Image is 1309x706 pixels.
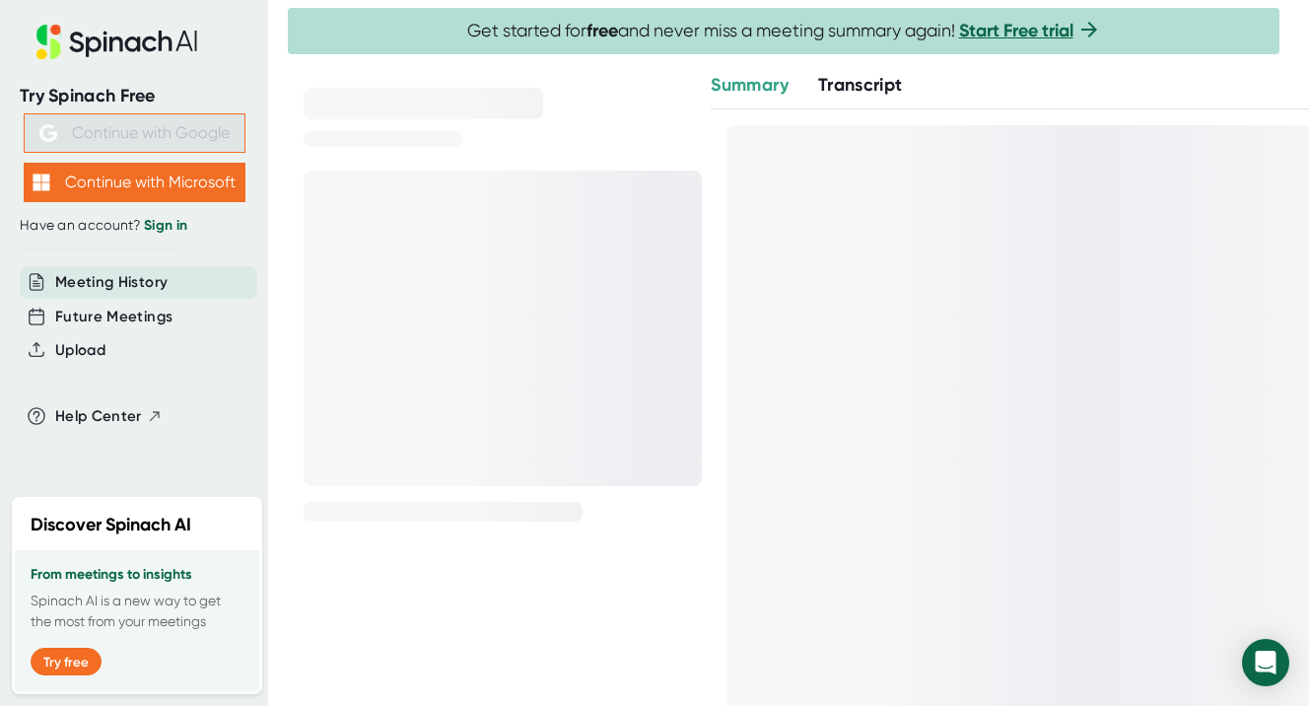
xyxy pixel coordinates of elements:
h2: Discover Spinach AI [31,512,191,538]
div: Have an account? [20,217,248,235]
img: Aehbyd4JwY73AAAAAElFTkSuQmCC [39,124,57,142]
h3: From meetings to insights [31,567,243,583]
button: Summary [711,72,788,99]
span: Help Center [55,405,142,428]
b: free [586,20,618,41]
button: Meeting History [55,271,168,294]
a: Sign in [144,217,187,234]
span: Transcript [818,74,903,96]
button: Transcript [818,72,903,99]
button: Continue with Google [24,113,245,153]
a: Start Free trial [959,20,1073,41]
button: Help Center [55,405,163,428]
button: Future Meetings [55,306,172,328]
span: Get started for and never miss a meeting summary again! [467,20,1101,42]
div: Open Intercom Messenger [1242,639,1289,686]
div: Try Spinach Free [20,85,248,107]
button: Continue with Microsoft [24,163,245,202]
span: Summary [711,74,788,96]
button: Upload [55,339,105,362]
button: Try free [31,648,102,675]
p: Spinach AI is a new way to get the most from your meetings [31,591,243,632]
